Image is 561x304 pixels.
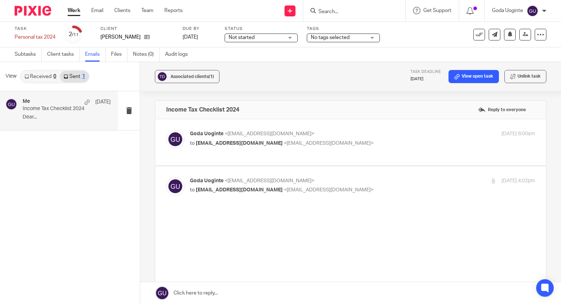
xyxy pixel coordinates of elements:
span: <[EMAIL_ADDRESS][DOMAIN_NAME]> [225,131,314,136]
div: 0 [53,74,56,79]
span: Goda Uoginte [190,131,224,136]
span: to [190,141,195,146]
img: svg%3E [5,98,17,110]
img: Pixie [15,6,51,16]
a: Email [91,7,103,14]
a: Sent1 [60,71,88,82]
p: [DATE] 8:00am [501,130,535,138]
p: [DATE] [95,98,111,106]
a: Subtasks [15,47,42,62]
span: No tags selected [311,35,350,40]
p: Income Tax Checklist 2024 [23,106,93,112]
label: Reply to everyone [476,104,528,115]
label: Tags [307,26,380,32]
span: Associated clients [171,74,214,79]
span: [EMAIL_ADDRESS][DOMAIN_NAME] [196,141,283,146]
label: Due by [183,26,215,32]
img: svg%3E [166,177,184,195]
span: <[EMAIL_ADDRESS][DOMAIN_NAME]> [284,187,374,192]
button: Unlink task [504,70,546,83]
span: Get Support [423,8,451,13]
p: [DATE] [411,76,441,82]
button: Associated clients(1) [155,70,220,83]
label: Client [100,26,173,32]
a: Received0 [21,71,60,82]
a: Audit logs [165,47,193,62]
p: [PERSON_NAME] [100,34,141,41]
span: View [5,73,16,80]
a: Files [111,47,127,62]
label: Status [225,26,298,32]
a: Client tasks [47,47,80,62]
span: Task deadline [411,70,441,74]
img: svg%3E [157,71,168,82]
a: Team [141,7,153,14]
span: [DATE] [183,35,198,40]
h4: Me [23,98,30,105]
a: Clients [114,7,130,14]
img: svg%3E [527,5,538,17]
small: /11 [72,33,79,37]
span: Goda Uoginte [190,178,224,183]
span: (1) [209,74,214,79]
span: <[EMAIL_ADDRESS][DOMAIN_NAME]> [225,178,314,183]
img: svg%3E [166,130,184,148]
span: Not started [229,35,255,40]
a: Work [68,7,80,14]
a: Reports [164,7,183,14]
a: View open task [449,70,499,83]
div: Personal tax 2024 [15,34,56,41]
a: Emails [85,47,106,62]
span: <[EMAIL_ADDRESS][DOMAIN_NAME]> [284,141,374,146]
label: Task [15,26,56,32]
h4: Income Tax Checklist 2024 [166,106,239,113]
input: Search [318,9,383,15]
div: 1 [82,74,85,79]
a: Notes (0) [133,47,160,62]
span: [EMAIL_ADDRESS][DOMAIN_NAME] [196,187,283,192]
p: Goda Uoginte [492,7,523,14]
p: [DATE] 4:02pm [501,177,535,185]
span: to [190,187,195,192]
div: 2 [69,30,79,39]
p: Dear... [23,114,111,120]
